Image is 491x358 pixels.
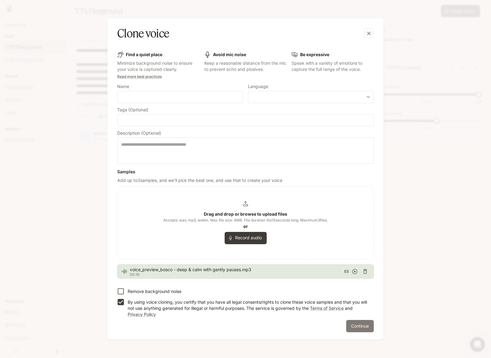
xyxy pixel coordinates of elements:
[117,177,374,183] p: Add up to 3 samples, and we'll pick the best one, and use that to create your voice
[130,267,344,273] span: voice_preview_bosco - deep & calm with gently pauses.mp3
[128,299,369,318] p: By using voice cloning, you certify that you have all legal consents/rights to clone these voice ...
[213,52,246,57] b: Avoid mic noise
[248,84,268,89] p: Language
[126,52,162,57] b: Find a quiet place
[130,273,344,276] p: 00:10
[163,217,328,223] span: Accepts: wav, mp3, webm. Max file size: 4MB. File duration 5 to 15 seconds long. Maximum 3 files.
[310,306,344,311] a: Terms of Service
[300,52,329,57] b: Be expressive
[204,211,287,217] b: Drag and drop or browse to upload files
[117,26,169,41] h5: Clone voice
[128,288,181,294] p: Remove background noise
[292,60,374,72] p: Speak with a variety of emotions to capture the full range of the voice.
[225,232,267,244] button: Record audio
[346,320,374,332] button: Continue
[344,268,349,275] span: ES
[117,131,161,135] p: Description (Optional)
[117,74,162,79] a: Read more best practices
[248,94,373,100] div: ​
[117,108,148,112] p: Tags (Optional)
[204,60,287,72] p: Keep a reasonable distance from the mic to prevent echo and plosives.
[243,224,248,229] b: or
[117,84,129,89] p: Name
[128,312,156,317] a: Privacy Policy
[117,60,199,72] p: Minimize background noise to ensure your voice is captured clearly.
[117,169,374,175] h6: Samples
